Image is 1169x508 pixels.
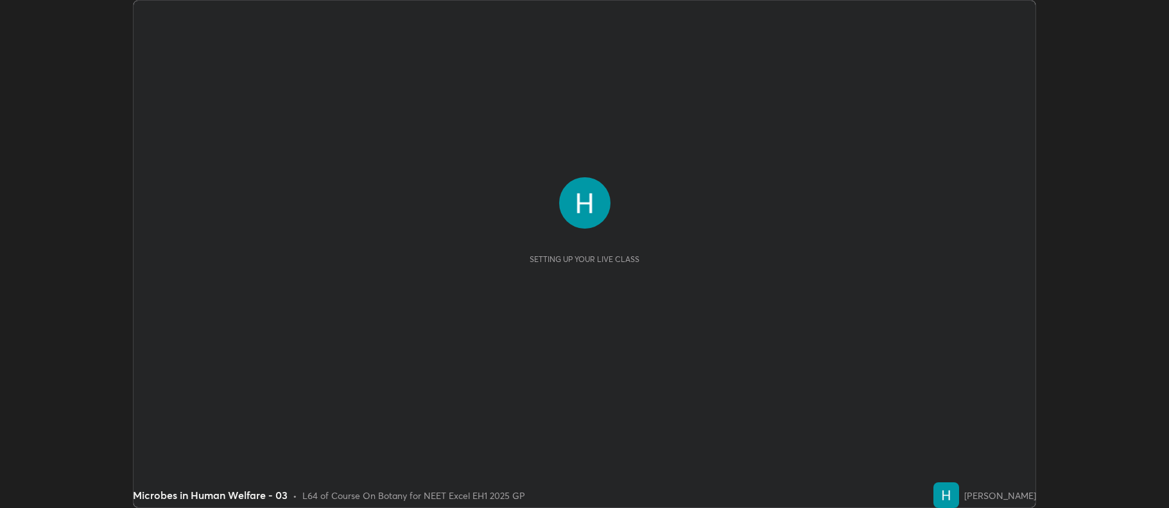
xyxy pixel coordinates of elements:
[293,489,297,502] div: •
[964,489,1036,502] div: [PERSON_NAME]
[302,489,525,502] div: L64 of Course On Botany for NEET Excel EH1 2025 GP
[530,254,639,264] div: Setting up your live class
[933,482,959,508] img: 000e462402ac40b8a20d8e5952cb4aa4.16756136_3
[133,487,288,503] div: Microbes in Human Welfare - 03
[559,177,610,229] img: 000e462402ac40b8a20d8e5952cb4aa4.16756136_3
